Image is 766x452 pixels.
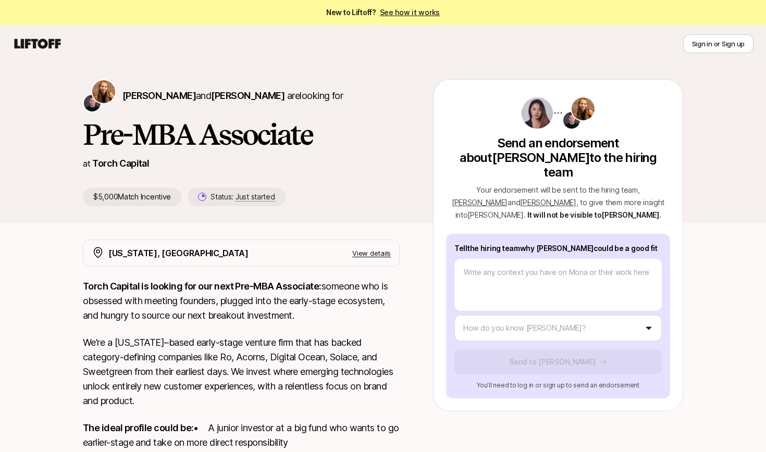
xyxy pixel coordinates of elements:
p: View details [352,248,391,258]
a: Torch Capital [92,158,149,169]
p: $5,000 Match Incentive [83,187,181,206]
p: You’ll need to log in or sign up to send an endorsement [454,381,662,390]
span: [PERSON_NAME] [520,198,576,207]
strong: Torch Capital is looking for our next Pre-MBA Associate: [83,281,322,292]
p: Status: [211,191,275,203]
span: Just started [236,192,275,202]
span: [PERSON_NAME] [122,90,196,101]
p: We’re a [US_STATE]–based early-stage venture firm that has backed category-defining companies lik... [83,335,400,408]
img: Christopher Harper [84,95,101,111]
img: Katie Reiner [92,80,115,103]
p: Send an endorsement about [PERSON_NAME] to the hiring team [446,136,670,180]
span: [PERSON_NAME] [211,90,285,101]
a: See how it works [380,8,440,17]
span: and [508,198,576,207]
img: Christopher Harper [563,112,580,129]
p: are looking for [122,89,343,103]
p: [US_STATE], [GEOGRAPHIC_DATA] [108,246,249,260]
span: It will not be visible to [PERSON_NAME] . [527,210,661,219]
span: New to Liftoff? [326,6,440,19]
img: 474b2dbe_92d2_4e0e_a702_8766ce6086d8.jpg [522,97,553,129]
h1: Pre-MBA Associate [83,119,400,150]
strong: The ideal profile could be: [83,422,193,433]
p: at [83,157,90,170]
p: Tell the hiring team why [PERSON_NAME] could be a good fit [454,242,662,255]
p: someone who is obsessed with meeting founders, plugged into the early-stage ecosystem, and hungry... [83,279,400,323]
span: and [196,90,285,101]
span: [PERSON_NAME] [452,198,508,207]
button: Sign in or Sign up [683,34,753,53]
img: Katie Reiner [572,97,595,120]
span: Your endorsement will be sent to the hiring team , , to give them more insight into [PERSON_NAME] . [452,185,664,219]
